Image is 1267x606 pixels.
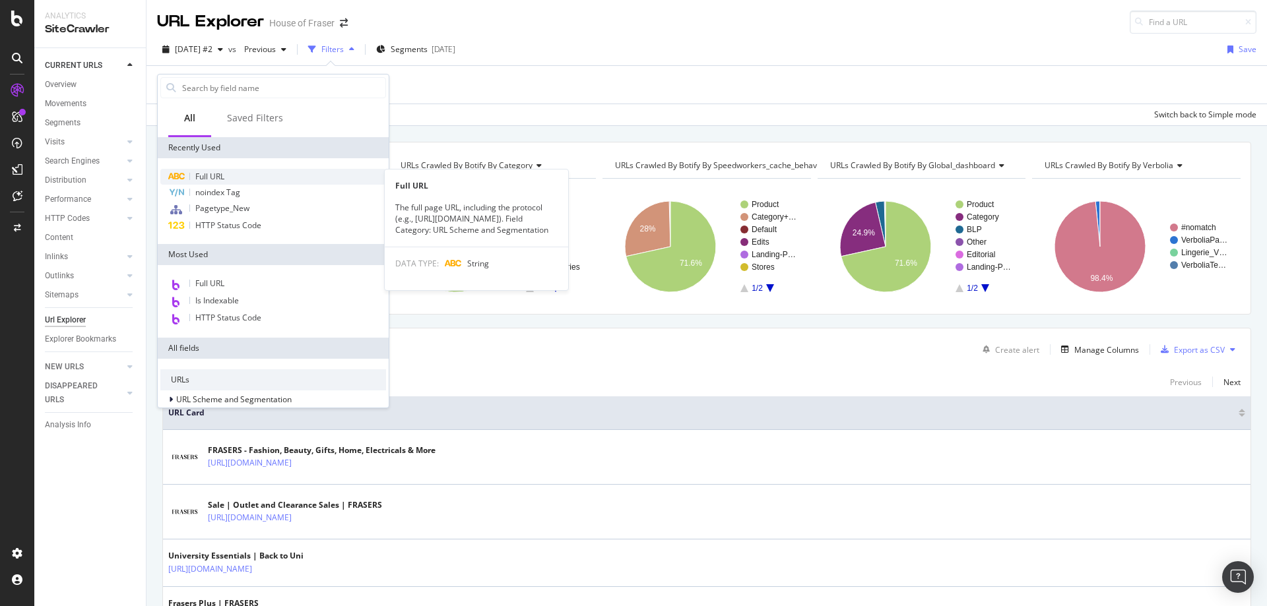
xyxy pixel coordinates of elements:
[195,171,224,182] span: Full URL
[158,244,389,265] div: Most Used
[1223,374,1241,390] button: Next
[1056,342,1139,357] button: Manage Columns
[340,18,348,28] div: arrow-right-arrow-left
[853,228,875,237] text: 24.9%
[45,212,90,226] div: HTTP Codes
[752,200,779,209] text: Product
[45,250,68,264] div: Inlinks
[45,231,73,245] div: Content
[195,295,239,306] span: Is Indexable
[195,202,249,214] span: Pagetype_New
[752,250,796,259] text: Landing-P…
[45,360,84,374] div: NEW URLS
[181,78,385,98] input: Search by field name
[977,339,1039,360] button: Create alert
[1154,109,1256,120] div: Switch back to Simple mode
[45,313,86,327] div: Url Explorer
[45,22,135,37] div: SiteCrawler
[752,225,777,234] text: Default
[45,116,81,130] div: Segments
[45,193,91,206] div: Performance
[1149,104,1256,125] button: Switch back to Simple mode
[195,187,240,198] span: noindex Tag
[1091,274,1113,283] text: 98.4%
[160,369,386,390] div: URLs
[45,154,100,168] div: Search Engines
[45,78,137,92] a: Overview
[395,258,439,269] span: DATA TYPE:
[752,262,775,272] text: Stores
[1042,155,1229,176] h4: URLs Crawled By Botify By verbolia
[208,456,292,470] a: [URL][DOMAIN_NAME]
[1170,374,1202,390] button: Previous
[168,550,309,562] div: University Essentials | Back to Uni
[45,59,123,73] a: CURRENT URLS
[1074,344,1139,355] div: Manage Columns
[1223,377,1241,388] div: Next
[818,189,1024,304] svg: A chart.
[195,312,261,323] span: HTTP Status Code
[828,155,1015,176] h4: URLs Crawled By Botify By global_dashboard
[208,499,382,511] div: Sale | Outlet and Clearance Sales | FRASERS
[157,11,264,33] div: URL Explorer
[168,407,1235,419] span: URL Card
[269,16,335,30] div: House of Fraser
[830,160,995,171] span: URLs Crawled By Botify By global_dashboard
[45,418,137,432] a: Analysis Info
[45,97,86,111] div: Movements
[158,338,389,359] div: All fields
[158,137,389,158] div: Recently Used
[1045,160,1173,171] span: URLs Crawled By Botify By verbolia
[1130,11,1256,34] input: Find a URL
[45,360,123,374] a: NEW URLS
[1181,248,1227,257] text: Lingerie_V…
[45,11,135,22] div: Analytics
[303,39,360,60] button: Filters
[371,39,461,60] button: Segments[DATE]
[168,562,252,576] a: [URL][DOMAIN_NAME]
[45,332,137,346] a: Explorer Bookmarks
[1170,377,1202,388] div: Previous
[1239,44,1256,55] div: Save
[401,160,533,171] span: URLs Crawled By Botify By category
[602,189,809,304] svg: A chart.
[45,135,123,149] a: Visits
[45,173,123,187] a: Distribution
[967,262,1011,272] text: Landing-P…
[157,39,228,60] button: [DATE] #2
[45,269,74,283] div: Outlinks
[1222,39,1256,60] button: Save
[45,59,102,73] div: CURRENT URLS
[1174,344,1225,355] div: Export as CSV
[1155,339,1225,360] button: Export as CSV
[45,154,123,168] a: Search Engines
[385,180,568,191] div: Full URL
[239,39,292,60] button: Previous
[45,313,137,327] a: Url Explorer
[1181,223,1216,232] text: #nomatch
[228,44,239,55] span: vs
[467,258,489,269] span: String
[995,344,1039,355] div: Create alert
[1222,561,1254,593] div: Open Intercom Messenger
[184,111,195,125] div: All
[45,173,86,187] div: Distribution
[208,511,292,524] a: [URL][DOMAIN_NAME]
[967,284,978,293] text: 1/2
[45,193,123,206] a: Performance
[1032,189,1239,304] svg: A chart.
[680,258,702,268] text: 71.6%
[612,155,851,176] h4: URLs Crawled By Botify By speedworkers_cache_behaviors
[45,78,77,92] div: Overview
[45,269,123,283] a: Outlinks
[195,220,261,231] span: HTTP Status Code
[45,379,112,407] div: DISAPPEARED URLS
[321,44,344,55] div: Filters
[640,224,656,233] text: 28%
[45,418,91,432] div: Analysis Info
[398,155,585,176] h4: URLs Crawled By Botify By category
[895,258,917,268] text: 71.6%
[195,278,224,289] span: Full URL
